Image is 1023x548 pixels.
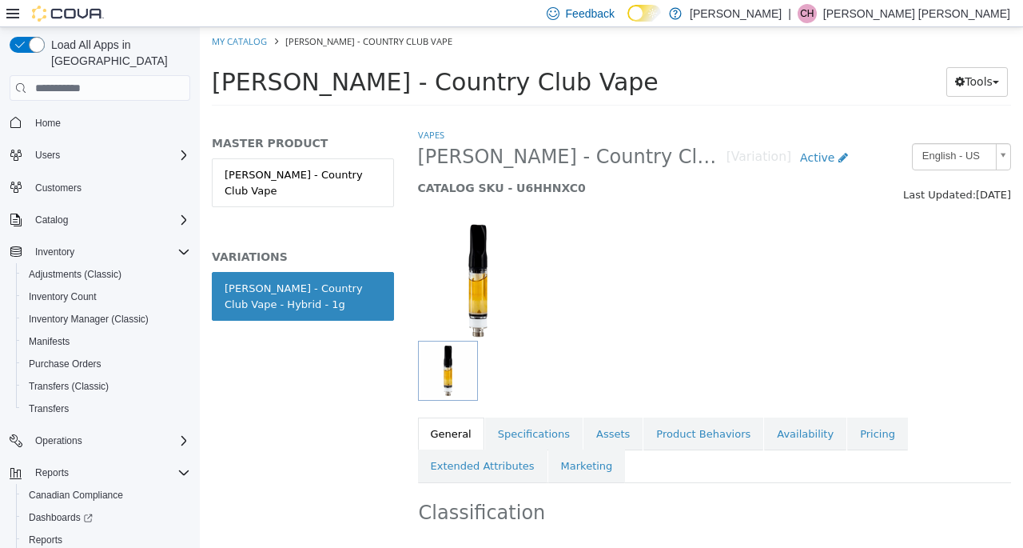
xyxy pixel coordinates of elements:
[16,398,197,420] button: Transfers
[218,118,527,142] span: [PERSON_NAME] - Country Club Vape - Hybrid - 1g
[29,146,190,165] span: Users
[29,242,190,262] span: Inventory
[218,154,657,168] h5: CATALOG SKU - U6HHNXC0
[3,176,197,199] button: Customers
[22,377,115,396] a: Transfers (Classic)
[35,182,82,194] span: Customers
[29,290,97,303] span: Inventory Count
[22,508,190,527] span: Dashboards
[22,354,190,374] span: Purchase Orders
[35,149,60,162] span: Users
[218,194,338,314] img: 150
[746,40,808,70] button: Tools
[3,462,197,484] button: Reports
[22,399,190,418] span: Transfers
[35,434,82,447] span: Operations
[22,287,190,306] span: Inventory Count
[22,265,128,284] a: Adjustments (Classic)
[564,390,647,424] a: Availability
[35,214,68,226] span: Catalog
[600,124,635,137] span: Active
[22,287,103,306] a: Inventory Count
[713,117,790,142] span: English - US
[712,116,811,143] a: English - US
[566,6,615,22] span: Feedback
[35,117,61,130] span: Home
[16,353,197,375] button: Purchase Orders
[627,5,661,22] input: Dark Mode
[703,162,776,174] span: Last Updated:
[29,268,121,281] span: Adjustments (Classic)
[29,431,190,450] span: Operations
[823,4,1010,23] p: [PERSON_NAME] [PERSON_NAME]
[32,6,104,22] img: Cova
[35,246,74,258] span: Inventory
[22,508,99,527] a: Dashboards
[29,335,70,348] span: Manifests
[16,308,197,330] button: Inventory Manager (Classic)
[29,146,66,165] button: Users
[22,310,155,329] a: Inventory Manager (Classic)
[360,518,822,546] div: [PERSON_NAME]
[29,489,123,502] span: Canadian Compliance
[25,254,181,285] div: [PERSON_NAME] - Country Club Vape - Hybrid - 1g
[647,390,708,424] a: Pricing
[16,286,197,308] button: Inventory Count
[285,390,383,424] a: Specifications
[29,534,62,546] span: Reports
[3,241,197,263] button: Inventory
[22,310,190,329] span: Inventory Manager (Classic)
[16,263,197,286] button: Adjustments (Classic)
[22,377,190,396] span: Transfers (Classic)
[45,37,190,69] span: Load All Apps in [GEOGRAPHIC_DATA]
[12,131,194,180] a: [PERSON_NAME] - Country Club Vape
[788,4,791,23] p: |
[29,112,190,132] span: Home
[29,242,81,262] button: Inventory
[16,375,197,398] button: Transfers (Classic)
[3,110,197,134] button: Home
[29,178,88,198] a: Customers
[29,431,89,450] button: Operations
[29,380,109,393] span: Transfers (Classic)
[218,102,245,114] a: Vapes
[16,484,197,506] button: Canadian Compliance
[218,390,285,424] a: General
[29,313,149,326] span: Inventory Manager (Classic)
[22,332,190,351] span: Manifests
[22,399,75,418] a: Transfers
[35,466,69,479] span: Reports
[527,124,591,137] small: [Variation]
[444,390,563,424] a: Product Behaviors
[16,330,197,353] button: Manifests
[3,144,197,166] button: Users
[348,422,426,456] a: Marketing
[29,178,190,198] span: Customers
[3,209,197,231] button: Catalog
[22,486,190,505] span: Canadian Compliance
[29,210,190,230] span: Catalog
[12,109,194,123] h5: MASTER PRODUCT
[29,463,75,482] button: Reports
[12,222,194,237] h5: VARIATIONS
[3,430,197,452] button: Operations
[690,4,782,23] p: [PERSON_NAME]
[29,358,102,370] span: Purchase Orders
[22,332,76,351] a: Manifests
[776,162,811,174] span: [DATE]
[22,265,190,284] span: Adjustments (Classic)
[29,511,93,524] span: Dashboards
[800,4,814,23] span: CH
[16,506,197,529] a: Dashboards
[12,8,67,20] a: My Catalog
[22,486,129,505] a: Canadian Compliance
[29,210,74,230] button: Catalog
[29,114,67,133] a: Home
[798,4,817,23] div: Connor Horvath
[29,402,69,415] span: Transfers
[86,8,253,20] span: [PERSON_NAME] - Country Club Vape
[218,422,348,456] a: Extended Attributes
[29,463,190,482] span: Reports
[12,41,459,69] span: [PERSON_NAME] - Country Club Vape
